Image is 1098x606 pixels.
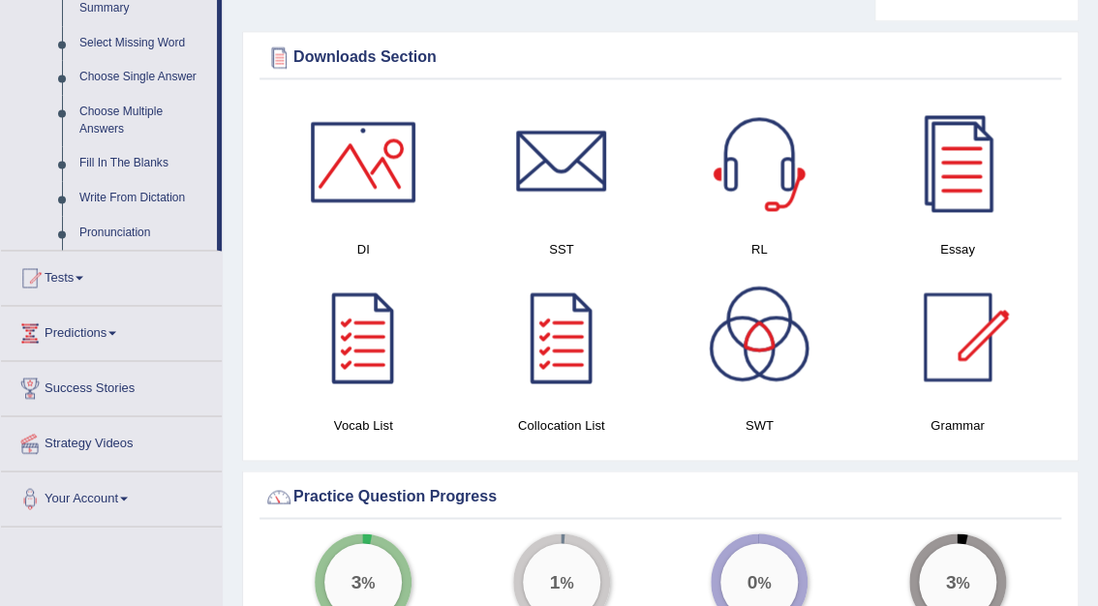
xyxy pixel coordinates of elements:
a: Choose Single Answer [71,60,217,95]
big: 1 [549,571,560,592]
a: Fill In The Blanks [71,146,217,181]
h4: DI [274,239,453,259]
big: 0 [747,571,758,592]
h4: RL [670,239,849,259]
h4: Collocation List [473,414,652,435]
big: 3 [945,571,956,592]
a: Your Account [1,471,222,520]
a: Pronunciation [71,216,217,251]
a: Choose Multiple Answers [71,95,217,146]
div: Downloads Section [264,43,1056,72]
h4: Grammar [869,414,1048,435]
a: Write From Dictation [71,181,217,216]
div: Practice Question Progress [264,482,1056,511]
h4: SWT [670,414,849,435]
a: Predictions [1,306,222,354]
a: Strategy Videos [1,416,222,465]
h4: Vocab List [274,414,453,435]
a: Success Stories [1,361,222,409]
big: 3 [351,571,362,592]
a: Tests [1,251,222,299]
a: Select Missing Word [71,26,217,61]
h4: Essay [869,239,1048,259]
h4: SST [473,239,652,259]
